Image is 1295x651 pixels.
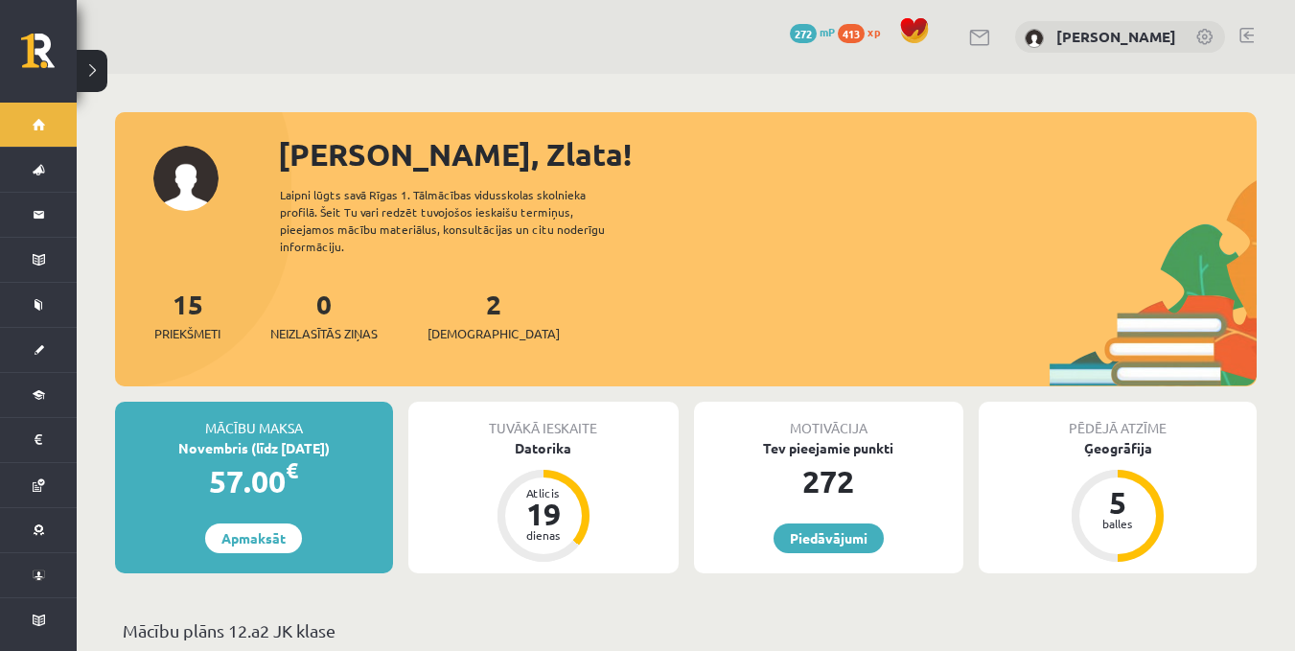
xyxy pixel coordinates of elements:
div: 57.00 [115,458,393,504]
div: Novembris (līdz [DATE]) [115,438,393,458]
a: Apmaksāt [205,523,302,553]
span: [DEMOGRAPHIC_DATA] [428,324,560,343]
a: [PERSON_NAME] [1056,27,1176,46]
img: Zlata Zima [1025,29,1044,48]
span: 413 [838,24,865,43]
div: Mācību maksa [115,402,393,438]
a: Rīgas 1. Tālmācības vidusskola [21,34,77,81]
span: € [286,456,298,484]
a: 0Neizlasītās ziņas [270,287,378,343]
div: Datorika [408,438,679,458]
div: Tuvākā ieskaite [408,402,679,438]
span: mP [820,24,835,39]
a: 272 mP [790,24,835,39]
a: 15Priekšmeti [154,287,220,343]
span: Neizlasītās ziņas [270,324,378,343]
div: [PERSON_NAME], Zlata! [278,131,1257,177]
div: Ģeogrāfija [979,438,1257,458]
div: 19 [515,499,572,529]
div: Motivācija [694,402,964,438]
div: Atlicis [515,487,572,499]
div: Tev pieejamie punkti [694,438,964,458]
a: Ģeogrāfija 5 balles [979,438,1257,565]
a: Piedāvājumi [774,523,884,553]
span: Priekšmeti [154,324,220,343]
div: dienas [515,529,572,541]
div: Laipni lūgts savā Rīgas 1. Tālmācības vidusskolas skolnieka profilā. Šeit Tu vari redzēt tuvojošo... [280,186,638,255]
span: 272 [790,24,817,43]
a: 2[DEMOGRAPHIC_DATA] [428,287,560,343]
a: 413 xp [838,24,890,39]
span: xp [867,24,880,39]
a: Datorika Atlicis 19 dienas [408,438,679,565]
div: 5 [1089,487,1146,518]
div: 272 [694,458,964,504]
div: Pēdējā atzīme [979,402,1257,438]
p: Mācību plāns 12.a2 JK klase [123,617,1249,643]
div: balles [1089,518,1146,529]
